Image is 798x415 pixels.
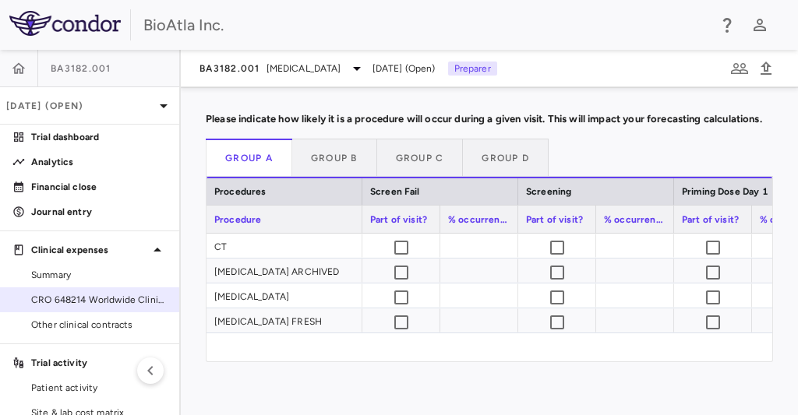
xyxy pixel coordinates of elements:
span: Procedures [214,186,267,197]
span: Patient activity [31,381,167,395]
div: BioAtla Inc. [143,13,708,37]
button: Group C [377,139,464,176]
p: Preparer [448,62,497,76]
span: % occurrence [448,214,510,225]
span: Screen Fail [370,186,420,197]
button: Group A [206,139,292,176]
p: Analytics [31,155,167,169]
span: Priming Dose Day 1 [682,186,768,197]
p: Journal entry [31,205,167,219]
span: BA3182.001 [199,62,260,75]
p: Financial close [31,180,167,194]
img: logo-full-SnFGN8VE.png [9,11,121,36]
span: BA3182.001 [51,62,111,75]
span: % occurrence [604,214,666,225]
p: Clinical expenses [31,243,148,257]
span: CRO 648214 Worldwide Clinical Trials Holdings, Inc. [31,293,167,307]
p: Trial activity [31,356,148,370]
span: Part of visit? [526,214,583,225]
span: Summary [31,268,167,282]
p: Trial dashboard [31,130,167,144]
span: Part of visit? [682,214,739,225]
div: [MEDICAL_DATA] ARCHIVED [207,258,362,283]
button: Group D [463,139,549,176]
span: Part of visit? [370,214,427,225]
span: [DATE] (Open) [373,62,436,76]
span: Procedure [214,214,261,225]
p: [DATE] (Open) [6,99,154,113]
p: Please indicate how likely it is a procedure will occur during a given visit. This will impact yo... [206,112,773,126]
div: [MEDICAL_DATA] FRESH [207,308,362,332]
span: [MEDICAL_DATA] [267,62,341,76]
div: [MEDICAL_DATA] [207,283,362,308]
span: Screening [526,186,571,197]
div: CT [207,234,362,258]
span: Other clinical contracts [31,318,167,332]
button: Group B [292,139,377,176]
